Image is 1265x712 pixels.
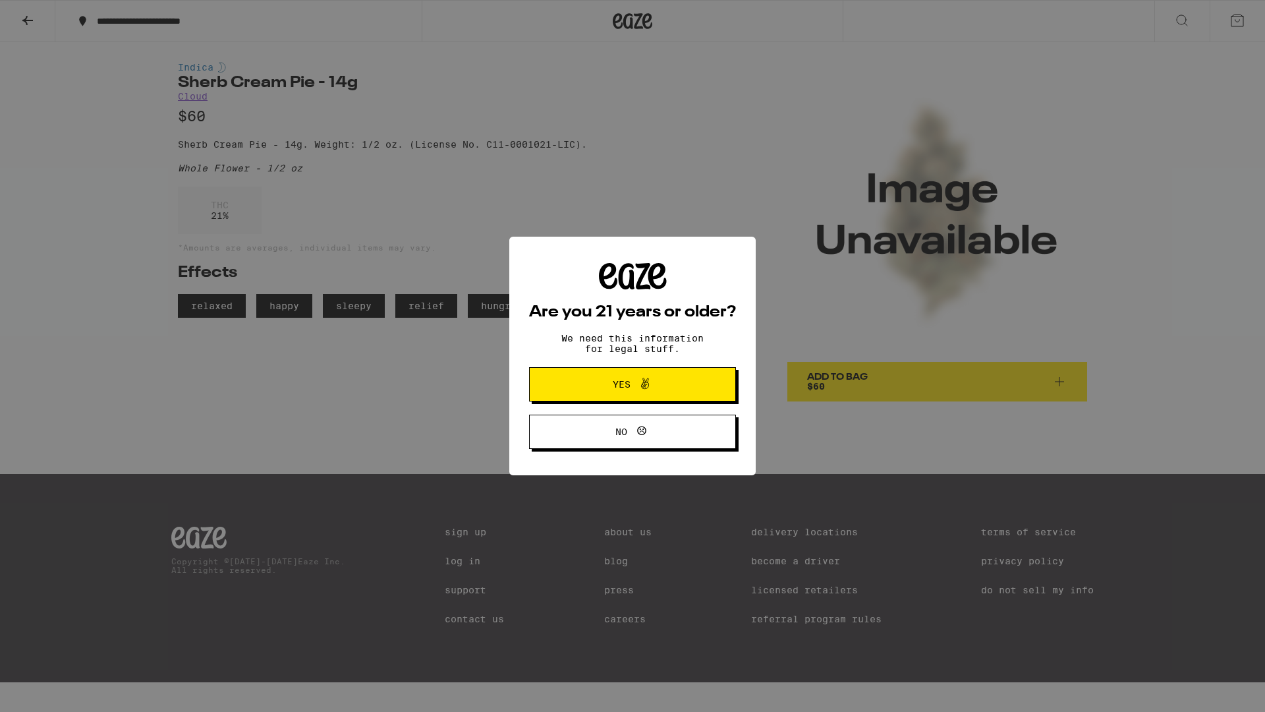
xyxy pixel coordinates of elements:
[550,333,715,354] p: We need this information for legal stuff.
[529,415,736,449] button: No
[529,367,736,401] button: Yes
[1183,672,1252,705] iframe: Opens a widget where you can find more information
[615,427,627,436] span: No
[529,305,736,320] h2: Are you 21 years or older?
[613,380,631,389] span: Yes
